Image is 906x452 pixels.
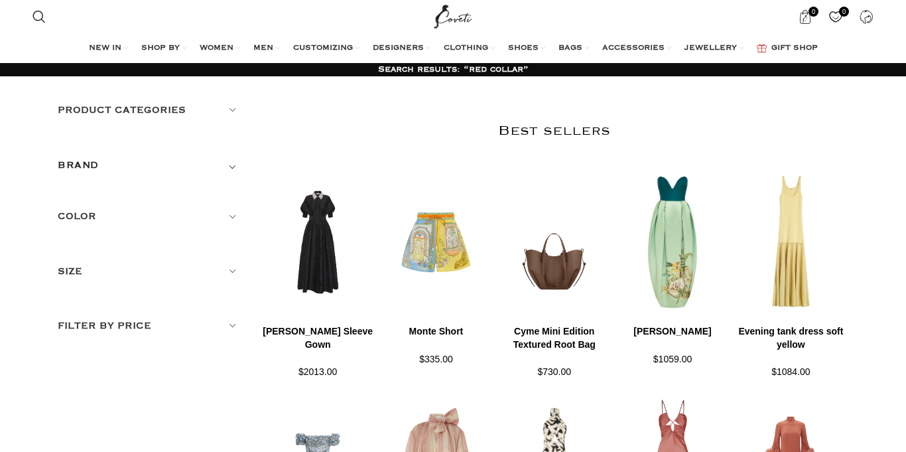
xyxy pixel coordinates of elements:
[822,3,850,30] a: 0
[615,325,730,339] h4: [PERSON_NAME]
[200,43,233,54] span: WOMEN
[373,43,424,54] span: DESIGNERS
[58,158,99,173] h5: BRAND
[684,43,737,54] span: JEWELLERY
[253,43,273,54] span: MEN
[58,157,241,181] div: Toggle filter
[58,264,241,279] h5: Size
[444,43,488,54] span: CLOTHING
[261,123,849,139] h2: Best sellers
[497,163,612,322] img: Polene-73.png
[58,319,241,333] h5: Filter by price
[734,163,848,322] img: Toteme-Evening-tank-dress-soft-yellow-541928_nobg.png
[497,325,612,351] h4: Cyme Mini Edition Textured Root Bag
[508,35,545,62] a: SHOES
[558,35,589,62] a: BAGS
[792,3,819,30] a: 0
[261,325,375,380] a: [PERSON_NAME] Sleeve Gown $2013.00
[615,163,730,322] img: Alemais-Anita-Gown.jpg
[293,35,359,62] a: CUSTOMIZING
[757,35,818,62] a: GIFT SHOP
[757,44,767,52] img: GiftBag
[26,35,880,62] div: Main navigation
[379,325,493,366] a: Monte Short $335.00
[379,325,493,339] h4: Monte Short
[653,354,692,364] span: $1059.00
[261,325,375,351] h4: [PERSON_NAME] Sleeve Gown
[261,163,375,322] img: Rebecca-Vallance-Esther-Short-Sleeve-Gown-7-scaled.jpg
[373,35,430,62] a: DESIGNERS
[431,10,476,21] a: Site logo
[508,43,539,54] span: SHOES
[537,366,571,377] span: $730.00
[602,35,671,62] a: ACCESSORIES
[419,354,453,364] span: $335.00
[771,43,818,54] span: GIFT SHOP
[379,163,493,322] img: Alemais-Monte-Short-3.jpg
[497,325,612,380] a: Cyme Mini Edition Textured Root Bag $730.00
[141,35,186,62] a: SHOP BY
[200,35,240,62] a: WOMEN
[602,43,665,54] span: ACCESSORIES
[298,366,337,377] span: $2013.00
[444,35,495,62] a: CLOTHING
[839,7,849,17] span: 0
[141,43,180,54] span: SHOP BY
[558,43,582,54] span: BAGS
[58,209,241,224] h5: Color
[822,3,850,30] div: My Wishlist
[58,103,241,117] h5: Product categories
[253,35,280,62] a: MEN
[771,366,810,377] span: $1084.00
[378,64,529,76] h1: Search results: “red collar”
[89,43,121,54] span: NEW IN
[293,43,353,54] span: CUSTOMIZING
[684,35,744,62] a: JEWELLERY
[734,325,848,351] h4: Evening tank dress soft yellow
[26,3,52,30] a: Search
[809,7,818,17] span: 0
[734,325,848,380] a: Evening tank dress soft yellow $1084.00
[615,325,730,366] a: [PERSON_NAME] $1059.00
[89,35,128,62] a: NEW IN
